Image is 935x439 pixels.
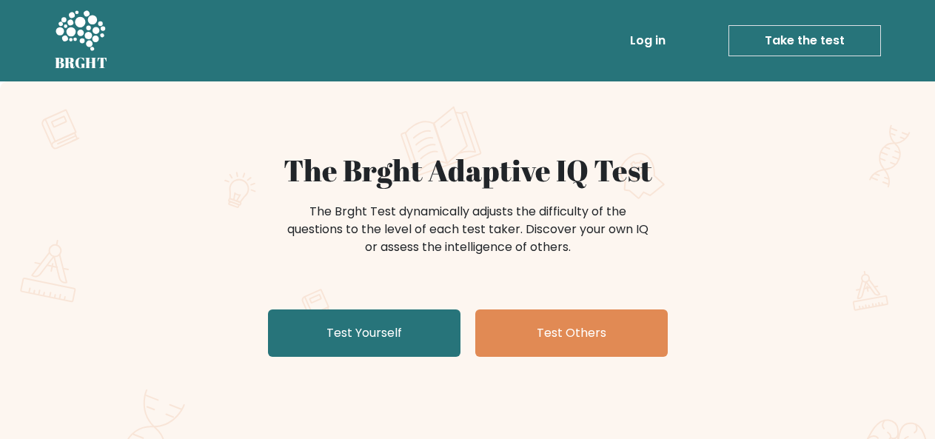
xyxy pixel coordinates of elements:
a: Take the test [728,25,881,56]
h5: BRGHT [55,54,108,72]
a: BRGHT [55,6,108,76]
h1: The Brght Adaptive IQ Test [107,153,829,188]
a: Log in [624,26,671,56]
a: Test Others [475,309,668,357]
a: Test Yourself [268,309,460,357]
div: The Brght Test dynamically adjusts the difficulty of the questions to the level of each test take... [283,203,653,256]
